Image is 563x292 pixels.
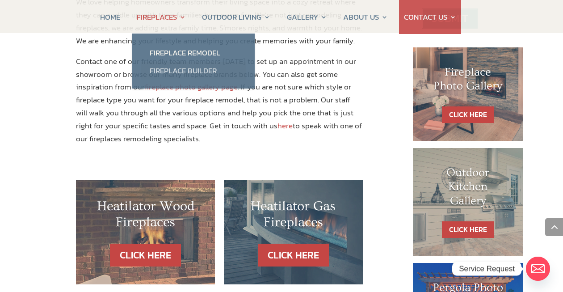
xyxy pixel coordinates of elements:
[76,55,363,153] p: Contact one of our friendly team members [DATE] to set up an appointment in our showroom or brows...
[526,257,550,281] a: Email
[431,166,505,212] h1: Outdoor Kitchen Gallery
[110,244,181,267] a: CLICK HERE
[242,198,345,235] h2: Heatilator Gas Fireplaces
[141,44,246,62] a: Fireplace Remodel
[442,221,494,238] a: CLICK HERE
[442,106,494,123] a: CLICK HERE
[94,198,197,235] h2: Heatilator Wood Fireplaces
[258,244,329,267] a: CLICK HERE
[431,65,505,97] h1: Fireplace Photo Gallery
[141,62,246,80] a: Fireplace Builder
[277,120,293,131] a: here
